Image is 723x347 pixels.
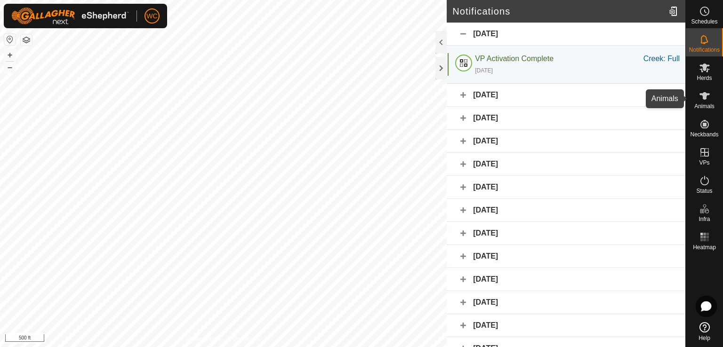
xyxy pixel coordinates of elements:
[447,130,685,153] div: [DATE]
[186,335,222,343] a: Privacy Policy
[691,19,717,24] span: Schedules
[447,176,685,199] div: [DATE]
[689,47,720,53] span: Notifications
[693,244,716,250] span: Heatmap
[699,335,710,341] span: Help
[146,11,157,21] span: WC
[447,314,685,337] div: [DATE]
[699,160,709,166] span: VPs
[699,216,710,222] span: Infra
[233,335,260,343] a: Contact Us
[4,62,16,73] button: –
[447,222,685,245] div: [DATE]
[447,199,685,222] div: [DATE]
[475,55,554,63] span: VP Activation Complete
[696,188,712,194] span: Status
[694,103,715,109] span: Animals
[447,245,685,268] div: [DATE]
[447,291,685,314] div: [DATE]
[697,75,712,81] span: Herds
[447,107,685,130] div: [DATE]
[686,318,723,345] a: Help
[4,34,16,45] button: Reset Map
[4,49,16,61] button: +
[447,84,685,107] div: [DATE]
[11,8,129,24] img: Gallagher Logo
[475,66,493,75] div: [DATE]
[690,132,718,137] span: Neckbands
[452,6,665,17] h2: Notifications
[447,153,685,176] div: [DATE]
[21,34,32,46] button: Map Layers
[447,268,685,291] div: [DATE]
[447,23,685,46] div: [DATE]
[643,53,680,64] div: Creek: Full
